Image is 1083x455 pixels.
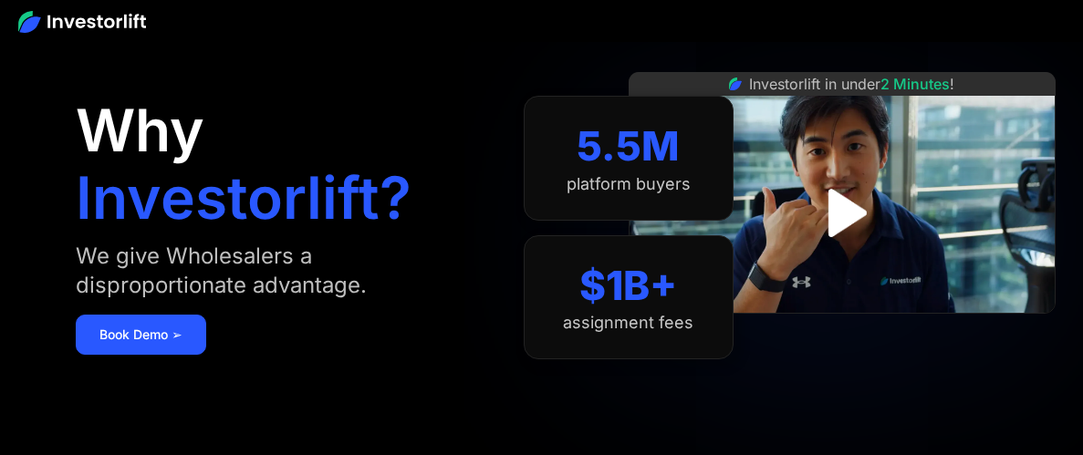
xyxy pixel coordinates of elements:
a: open lightbox [801,172,882,253]
div: assignment fees [563,313,693,333]
h1: Why [76,101,204,160]
div: We give Wholesalers a disproportionate advantage. [76,242,487,300]
div: platform buyers [567,174,691,194]
span: 2 Minutes [880,75,950,93]
div: Investorlift in under ! [749,73,954,95]
a: Book Demo ➢ [76,315,206,355]
div: $1B+ [579,262,677,310]
h1: Investorlift? [76,169,411,227]
iframe: Customer reviews powered by Trustpilot [705,323,979,345]
div: 5.5M [577,122,680,171]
